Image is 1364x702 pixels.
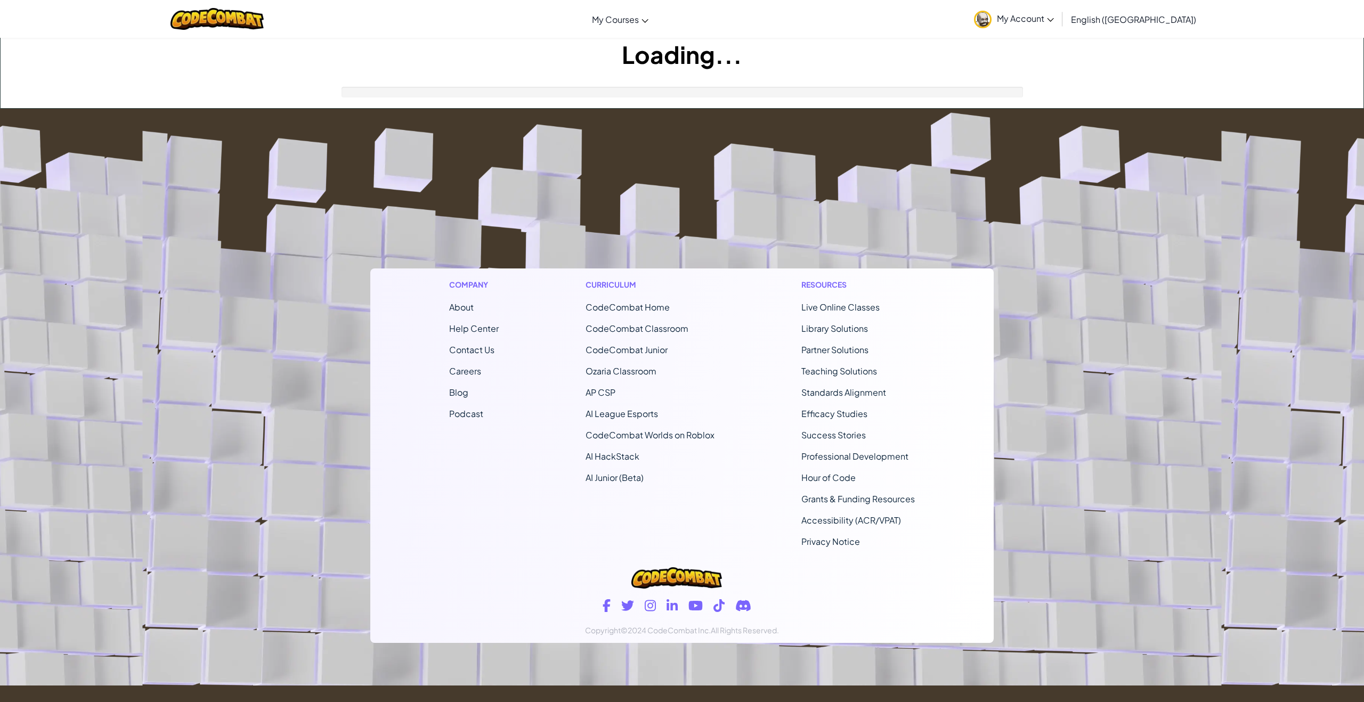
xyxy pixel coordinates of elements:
a: Privacy Notice [801,536,860,547]
a: Careers [449,365,481,377]
h1: Resources [801,279,915,290]
img: CodeCombat logo [631,567,722,589]
a: Professional Development [801,451,908,462]
span: English ([GEOGRAPHIC_DATA]) [1071,14,1196,25]
a: Grants & Funding Resources [801,493,915,504]
h1: Company [449,279,499,290]
a: My Courses [587,5,654,34]
img: avatar [974,11,992,28]
span: My Account [997,13,1054,24]
a: Library Solutions [801,323,868,334]
span: CodeCombat Home [586,301,670,313]
a: Blog [449,387,468,398]
a: Ozaria Classroom [586,365,656,377]
a: AI Junior (Beta) [586,472,644,483]
a: My Account [969,2,1059,36]
span: ©2024 CodeCombat Inc. [621,625,711,635]
a: Accessibility (ACR/VPAT) [801,515,901,526]
a: Live Online Classes [801,301,880,313]
a: Standards Alignment [801,387,886,398]
a: About [449,301,474,313]
a: CodeCombat Junior [586,344,668,355]
a: AP CSP [586,387,615,398]
a: AI League Esports [586,408,658,419]
h1: Curriculum [586,279,715,290]
a: English ([GEOGRAPHIC_DATA]) [1066,5,1201,34]
a: Efficacy Studies [801,408,867,419]
a: Help Center [449,323,499,334]
span: Copyright [585,625,621,635]
a: Hour of Code [801,472,856,483]
a: AI HackStack [586,451,639,462]
a: Podcast [449,408,483,419]
span: My Courses [592,14,639,25]
h1: Loading... [1,38,1363,71]
a: Teaching Solutions [801,365,877,377]
img: CodeCombat logo [170,8,264,30]
a: CodeCombat Classroom [586,323,688,334]
span: All Rights Reserved. [711,625,779,635]
span: Contact Us [449,344,494,355]
a: Success Stories [801,429,866,440]
a: CodeCombat Worlds on Roblox [586,429,715,440]
a: Partner Solutions [801,344,868,355]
